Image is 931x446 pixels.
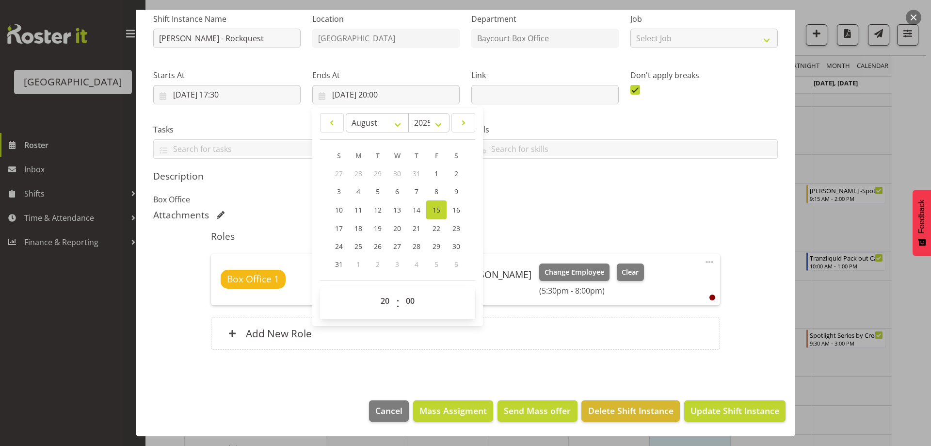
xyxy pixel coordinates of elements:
[312,13,460,25] label: Location
[447,200,466,219] a: 16
[433,205,440,215] span: 15
[415,260,418,269] span: 4
[349,182,368,200] a: 4
[426,237,447,255] a: 29
[335,205,343,215] span: 10
[452,224,460,233] span: 23
[426,200,447,219] a: 15
[335,224,343,233] span: 17
[337,187,341,196] span: 3
[413,224,420,233] span: 21
[356,187,360,196] span: 4
[349,219,368,237] a: 18
[211,231,720,242] h5: Roles
[407,182,426,200] a: 7
[622,267,639,278] span: Clear
[395,187,399,196] span: 6
[376,260,380,269] span: 2
[415,187,418,196] span: 7
[374,224,382,233] span: 19
[354,169,362,178] span: 28
[413,205,420,215] span: 14
[447,182,466,200] a: 9
[387,219,407,237] a: 20
[454,187,458,196] span: 9
[913,190,931,256] button: Feedback - Show survey
[447,165,466,182] a: 2
[413,169,420,178] span: 31
[368,200,387,219] a: 12
[335,260,343,269] span: 31
[153,29,301,48] input: Shift Instance Name
[426,182,447,200] a: 8
[617,264,644,281] button: Clear
[387,237,407,255] a: 27
[454,151,458,160] span: S
[545,267,604,278] span: Change Employee
[376,187,380,196] span: 5
[413,242,420,251] span: 28
[454,169,458,178] span: 2
[396,291,400,315] span: :
[356,260,360,269] span: 1
[472,141,777,156] input: Search for skills
[452,242,460,251] span: 30
[335,169,343,178] span: 27
[355,151,362,160] span: M
[684,400,786,422] button: Update Shift Instance
[393,169,401,178] span: 30
[329,219,349,237] a: 17
[368,182,387,200] a: 5
[426,165,447,182] a: 1
[447,219,466,237] a: 23
[375,404,402,417] span: Cancel
[413,400,493,422] button: Mass Assigment
[433,224,440,233] span: 22
[374,242,382,251] span: 26
[434,260,438,269] span: 5
[329,200,349,219] a: 10
[435,151,438,160] span: F
[354,205,362,215] span: 11
[690,404,779,417] span: Update Shift Instance
[407,200,426,219] a: 14
[415,151,418,160] span: T
[329,237,349,255] a: 24
[471,69,619,81] label: Link
[354,242,362,251] span: 25
[368,219,387,237] a: 19
[407,237,426,255] a: 28
[387,182,407,200] a: 6
[374,169,382,178] span: 29
[630,13,778,25] label: Job
[581,400,679,422] button: Delete Shift Instance
[504,404,571,417] span: Send Mass offer
[337,151,341,160] span: S
[376,151,380,160] span: T
[153,194,778,205] p: Box Office
[153,209,209,221] h5: Attachments
[312,69,460,81] label: Ends At
[246,327,312,340] h6: Add New Role
[433,242,440,251] span: 29
[471,13,619,25] label: Department
[349,237,368,255] a: 25
[153,170,778,182] h5: Description
[454,260,458,269] span: 6
[368,237,387,255] a: 26
[426,219,447,237] a: 22
[434,187,438,196] span: 8
[154,141,459,156] input: Search for tasks
[917,199,926,233] span: Feedback
[709,295,715,300] div: User is clocked out
[374,205,382,215] span: 12
[153,13,301,25] label: Shift Instance Name
[588,404,674,417] span: Delete Shift Instance
[312,85,460,104] input: Click to select...
[498,400,577,422] button: Send Mass offer
[153,124,460,135] label: Tasks
[447,237,466,255] a: 30
[539,264,610,281] button: Change Employee
[539,286,644,296] h6: (5:30pm - 8:00pm)
[153,85,301,104] input: Click to select...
